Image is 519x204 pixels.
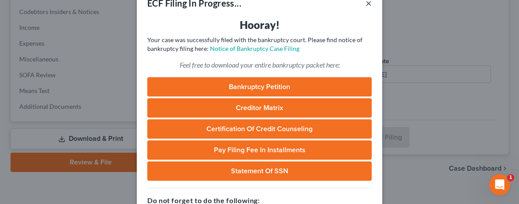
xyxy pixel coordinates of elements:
[147,98,372,118] a: Creditor Matrix
[507,174,514,181] span: 1
[147,140,372,160] a: Pay Filing Fee in Installments
[210,45,299,52] a: Notice of Bankruptcy Case Filing
[147,36,363,52] span: Your case was successfully filed with the bankruptcy court. Please find notice of bankruptcy fili...
[147,161,372,181] a: Statement of SSN
[147,60,372,70] p: Feel free to download your entire bankruptcy packet here:
[147,77,372,97] a: Bankruptcy Petition
[489,174,510,195] iframe: Intercom live chat
[147,18,372,32] h3: Hooray!
[147,119,372,139] a: Certification of Credit Counseling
